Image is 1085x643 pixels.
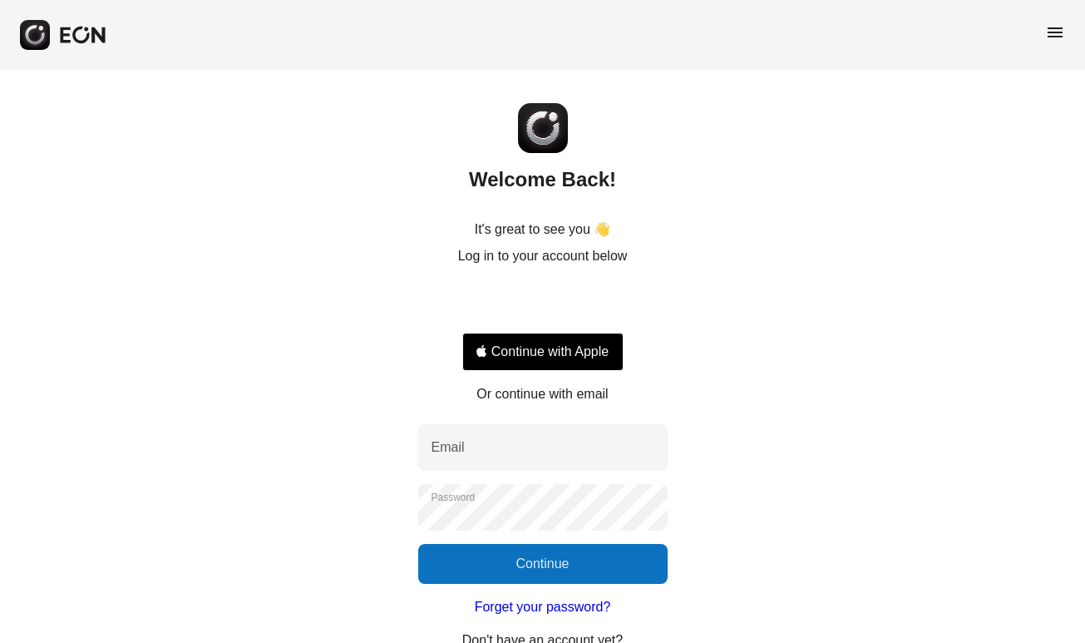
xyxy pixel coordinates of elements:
[475,597,611,617] a: Forget your password?
[418,544,668,584] button: Continue
[476,384,608,404] p: Or continue with email
[462,284,624,321] div: Inloggen met Google. Wordt geopend in een nieuw tabblad
[458,246,628,266] p: Log in to your account below
[432,438,465,458] label: Email
[432,491,476,504] label: Password
[469,166,616,193] h2: Welcome Back!
[475,220,611,240] p: It's great to see you 👋
[454,284,632,321] iframe: Knop Inloggen met Google
[462,333,624,371] button: Signin with apple ID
